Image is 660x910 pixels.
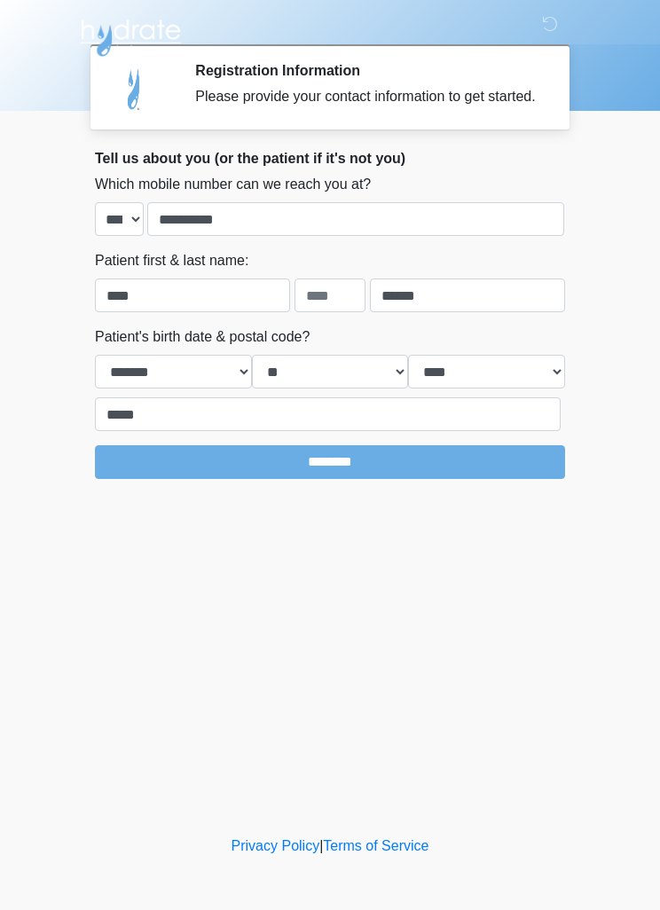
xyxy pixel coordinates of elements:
[95,250,248,271] label: Patient first & last name:
[95,150,565,167] h2: Tell us about you (or the patient if it's not you)
[319,838,323,853] a: |
[108,62,161,115] img: Agent Avatar
[77,13,184,58] img: Hydrate IV Bar - Chandler Logo
[323,838,428,853] a: Terms of Service
[95,174,371,195] label: Which mobile number can we reach you at?
[195,86,538,107] div: Please provide your contact information to get started.
[95,326,310,348] label: Patient's birth date & postal code?
[232,838,320,853] a: Privacy Policy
